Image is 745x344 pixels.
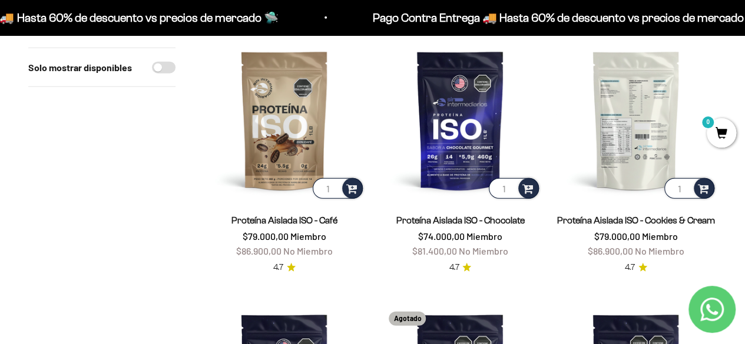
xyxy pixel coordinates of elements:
a: Proteína Aislada ISO - Cookies & Cream [557,215,715,225]
span: 4.7 [449,261,459,274]
span: No Miembro [635,245,684,256]
span: $81.400,00 [412,245,457,256]
a: Proteína Aislada ISO - Chocolate [396,215,524,225]
img: Proteína Aislada ISO - Cookies & Cream [555,39,717,201]
span: $79.000,00 [243,231,289,242]
a: 0 [707,128,736,141]
span: Miembro [290,231,326,242]
span: $86.900,00 [236,245,282,256]
a: 4.74.7 de 5.0 estrellas [449,261,471,274]
span: $79.000,00 [594,231,640,242]
span: Miembro [466,231,502,242]
a: 4.74.7 de 5.0 estrellas [273,261,296,274]
span: 4.7 [625,261,635,274]
label: Solo mostrar disponibles [28,59,132,75]
span: Miembro [642,231,678,242]
span: No Miembro [459,245,508,256]
span: $74.000,00 [418,231,465,242]
mark: 0 [701,115,715,129]
span: $86.900,00 [588,245,633,256]
a: 4.74.7 de 5.0 estrellas [625,261,647,274]
span: No Miembro [283,245,333,256]
span: 4.7 [273,261,283,274]
a: Proteína Aislada ISO - Café [231,215,337,225]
